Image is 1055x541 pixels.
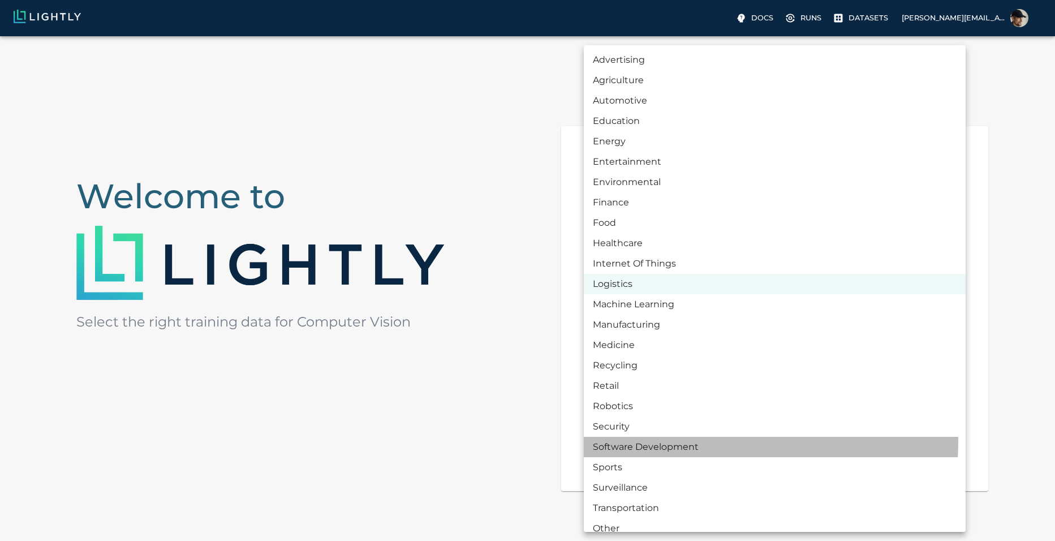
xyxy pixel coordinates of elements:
[584,417,966,437] li: Security
[584,376,966,396] li: Retail
[584,254,966,274] li: Internet Of Things
[584,91,966,111] li: Automotive
[584,131,966,152] li: Energy
[584,111,966,131] li: Education
[584,294,966,315] li: Machine Learning
[584,233,966,254] li: Healthcare
[584,192,966,213] li: Finance
[584,518,966,539] li: Other
[584,315,966,335] li: Manufacturing
[584,152,966,172] li: Entertainment
[584,355,966,376] li: Recycling
[584,498,966,518] li: Transportation
[584,335,966,355] li: Medicine
[584,274,966,294] li: Logistics
[584,172,966,192] li: Environmental
[584,478,966,498] li: Surveillance
[584,437,966,457] li: Software Development
[584,70,966,91] li: Agriculture
[584,213,966,233] li: Food
[584,396,966,417] li: Robotics
[584,50,966,70] li: Advertising
[584,457,966,478] li: Sports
